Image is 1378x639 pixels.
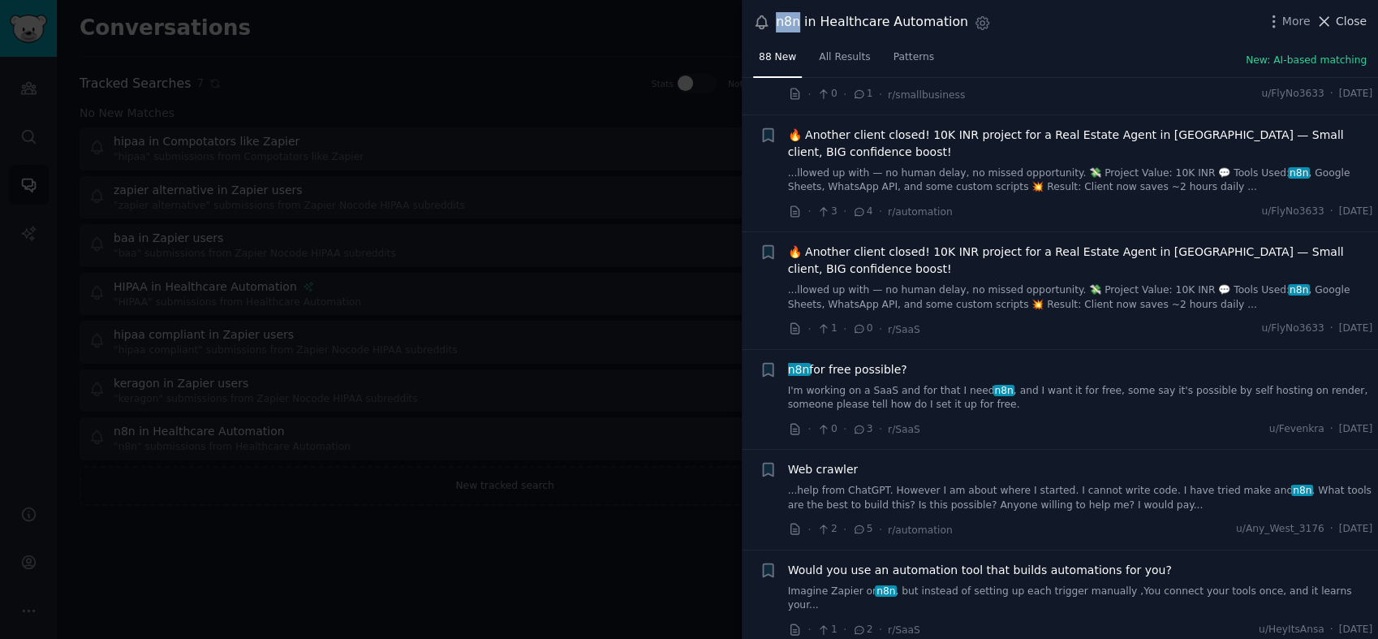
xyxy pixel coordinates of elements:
span: u/Fevenkra [1269,422,1324,437]
span: Patterns [894,50,934,65]
span: r/automation [888,525,953,536]
a: ...llowed up with — no human delay, no missed opportunity. 💸 Project Value: 10K INR 💬 Tools Used:... [788,283,1373,312]
span: · [879,203,882,220]
span: · [807,203,811,220]
span: r/SaaS [888,624,920,636]
span: · [879,421,882,438]
span: 1 [816,322,837,336]
span: 0 [816,87,837,101]
span: [DATE] [1339,623,1372,637]
span: r/SaaS [888,324,920,335]
span: · [879,621,882,638]
span: More [1282,13,1311,30]
span: 88 New [759,50,796,65]
span: 0 [852,322,872,336]
span: · [807,521,811,538]
span: n8n [1288,167,1310,179]
span: · [807,86,811,103]
span: · [843,203,846,220]
span: [DATE] [1339,205,1372,219]
span: n8n [786,363,811,376]
span: [DATE] [1339,522,1372,537]
span: [DATE] [1339,322,1372,336]
span: · [807,321,811,338]
span: · [843,321,846,338]
span: · [1330,422,1333,437]
span: 1 [852,87,872,101]
span: · [1330,522,1333,537]
a: I'm working on a SaaS and for that I needn8n, and I want it for free, some say it's possible by s... [788,384,1373,412]
span: · [843,521,846,538]
a: ...help from ChatGPT. However I am about where I started. I cannot write code. I have tried make ... [788,484,1373,512]
span: n8n [993,385,1015,396]
span: · [879,86,882,103]
span: 5 [852,522,872,537]
span: 3 [852,422,872,437]
a: 88 New [753,45,802,78]
span: u/FlyNo3633 [1261,87,1324,101]
span: · [843,86,846,103]
span: [DATE] [1339,422,1372,437]
button: Close [1316,13,1367,30]
span: · [807,421,811,438]
div: n8n in Healthcare Automation [776,12,968,32]
span: r/automation [888,206,953,218]
span: 0 [816,422,837,437]
span: · [843,421,846,438]
a: n8nfor free possible? [788,361,907,378]
button: More [1265,13,1311,30]
span: n8n [1291,485,1313,496]
span: u/Any_West_3176 [1236,522,1324,537]
span: · [807,621,811,638]
span: · [879,521,882,538]
span: · [1330,205,1333,219]
span: 3 [816,205,837,219]
span: r/smallbusiness [888,89,965,101]
span: 4 [852,205,872,219]
span: for free possible? [788,361,907,378]
span: · [879,321,882,338]
a: Web crawler [788,461,859,478]
span: 2 [852,623,872,637]
span: Close [1336,13,1367,30]
span: · [1330,322,1333,336]
a: All Results [813,45,876,78]
span: n8n [1288,284,1310,296]
span: n8n [875,585,897,597]
span: All Results [819,50,870,65]
a: Patterns [888,45,940,78]
span: u/FlyNo3633 [1261,205,1324,219]
span: u/HeyItsAnsa [1259,623,1324,637]
span: · [1330,87,1333,101]
a: ...llowed up with — no human delay, no missed opportunity. 💸 Project Value: 10K INR 💬 Tools Used:... [788,166,1373,195]
a: 🔥 Another client closed! 10K INR project for a Real Estate Agent in [GEOGRAPHIC_DATA] — Small cli... [788,244,1373,278]
span: 2 [816,522,837,537]
a: 🔥 Another client closed! 10K INR project for a Real Estate Agent in [GEOGRAPHIC_DATA] — Small cli... [788,127,1373,161]
span: u/FlyNo3633 [1261,322,1324,336]
a: Would you use an automation tool that builds automations for you? [788,562,1172,579]
span: · [1330,623,1333,637]
span: [DATE] [1339,87,1372,101]
span: r/SaaS [888,424,920,435]
span: 1 [816,623,837,637]
a: Imagine Zapier orn8n, but instead of setting up each trigger manually ,You connect your tools onc... [788,585,1373,613]
button: New: AI-based matching [1246,54,1367,68]
span: · [843,621,846,638]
